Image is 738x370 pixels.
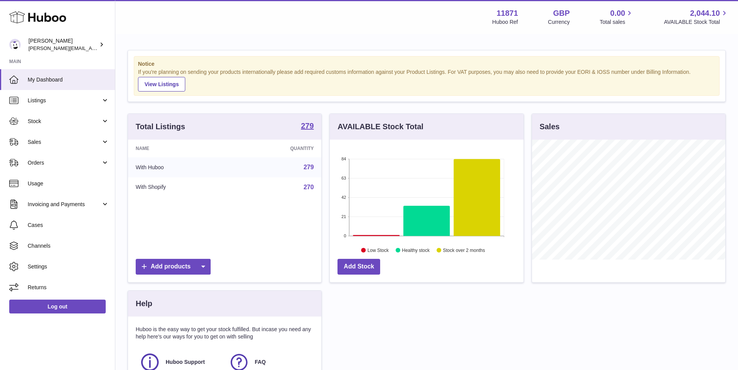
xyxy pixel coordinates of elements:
span: Stock [28,118,101,125]
a: Add products [136,259,211,275]
span: Settings [28,263,109,270]
a: 279 [301,122,314,131]
span: AVAILABLE Stock Total [664,18,729,26]
span: 2,044.10 [690,8,720,18]
th: Name [128,140,232,157]
text: 0 [344,233,346,238]
span: Listings [28,97,101,104]
h3: Help [136,298,152,309]
span: Returns [28,284,109,291]
h3: Sales [540,122,560,132]
a: View Listings [138,77,185,92]
div: If you're planning on sending your products internationally please add required customs informati... [138,68,715,92]
span: Usage [28,180,109,187]
span: 0.00 [610,8,625,18]
span: Orders [28,159,101,167]
th: Quantity [232,140,321,157]
text: Stock over 2 months [443,247,485,253]
div: Currency [548,18,570,26]
strong: GBP [553,8,570,18]
a: Add Stock [337,259,380,275]
div: Huboo Ref [492,18,518,26]
text: 21 [342,214,346,219]
span: Channels [28,242,109,250]
span: Cases [28,222,109,229]
span: Invoicing and Payments [28,201,101,208]
text: 84 [342,157,346,161]
a: Log out [9,300,106,313]
text: 42 [342,195,346,200]
strong: Notice [138,60,715,68]
a: 279 [304,164,314,170]
strong: 11871 [497,8,518,18]
span: Sales [28,138,101,146]
span: FAQ [255,358,266,366]
a: 2,044.10 AVAILABLE Stock Total [664,8,729,26]
text: 63 [342,176,346,180]
a: 270 [304,184,314,190]
span: [PERSON_NAME][EMAIL_ADDRESS][DOMAIN_NAME] [28,45,154,51]
a: 0.00 Total sales [600,8,634,26]
h3: Total Listings [136,122,185,132]
strong: 279 [301,122,314,130]
div: [PERSON_NAME] [28,37,98,52]
td: With Huboo [128,157,232,177]
span: My Dashboard [28,76,109,83]
text: Healthy stock [402,247,430,253]
text: Low Stock [367,247,389,253]
h3: AVAILABLE Stock Total [337,122,423,132]
p: Huboo is the easy way to get your stock fulfilled. But incase you need any help here's our ways f... [136,326,314,340]
img: katie@hoopsandchains.com [9,39,21,50]
td: With Shopify [128,177,232,197]
span: Total sales [600,18,634,26]
span: Huboo Support [166,358,205,366]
